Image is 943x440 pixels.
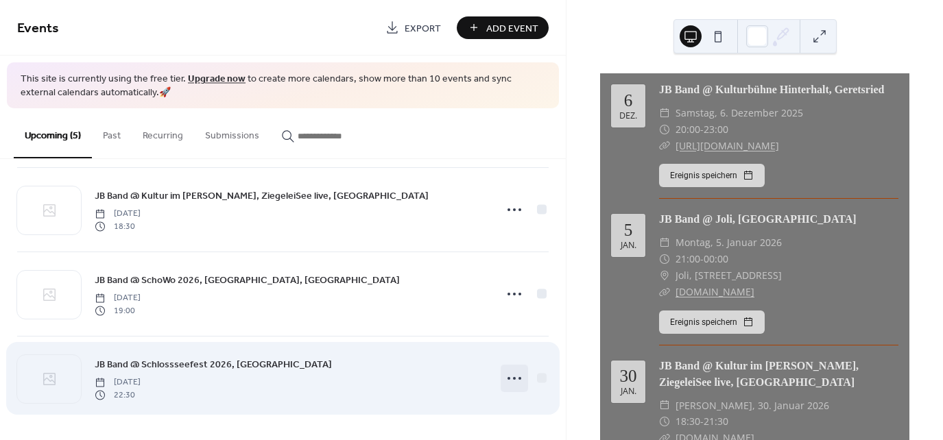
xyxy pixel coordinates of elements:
[659,84,884,95] a: JB Band @ Kulturbühne Hinterhalt, Geretsried
[95,272,400,288] a: JB Band @ SchoWo 2026, [GEOGRAPHIC_DATA], [GEOGRAPHIC_DATA]
[95,376,141,389] span: [DATE]
[95,208,141,220] span: [DATE]
[21,73,545,99] span: This site is currently using the free tier. to create more calendars, show more than 10 events an...
[194,108,270,157] button: Submissions
[375,16,451,39] a: Export
[659,360,859,388] a: JB Band @ Kultur im [PERSON_NAME], ZiegeleiSee live, [GEOGRAPHIC_DATA]
[659,310,765,334] button: Ereignis speichern
[676,285,754,298] a: [DOMAIN_NAME]
[659,267,670,284] div: ​
[624,92,633,109] div: 6
[95,389,141,401] span: 22:30
[95,273,400,288] span: JB Band @ SchoWo 2026, [GEOGRAPHIC_DATA], [GEOGRAPHIC_DATA]
[676,139,779,152] a: [URL][DOMAIN_NAME]
[659,105,670,121] div: ​
[700,413,704,430] span: -
[619,112,637,121] div: Dez.
[659,413,670,430] div: ​
[17,15,59,42] span: Events
[486,21,538,36] span: Add Event
[676,398,829,414] span: [PERSON_NAME], 30. Januar 2026
[624,221,633,239] div: 5
[704,251,728,267] span: 00:00
[676,234,782,251] span: Montag, 5. Januar 2026
[659,121,670,138] div: ​
[700,121,704,138] span: -
[676,413,700,430] span: 18:30
[92,108,132,157] button: Past
[95,292,141,304] span: [DATE]
[95,220,141,232] span: 18:30
[620,367,637,384] div: 30
[704,413,728,430] span: 21:30
[95,189,429,204] span: JB Band @ Kultur im [PERSON_NAME], ZiegeleiSee live, [GEOGRAPHIC_DATA]
[188,70,246,88] a: Upgrade now
[676,267,782,284] span: Joli, [STREET_ADDRESS]
[14,108,92,158] button: Upcoming (5)
[621,241,636,250] div: Jan.
[659,398,670,414] div: ​
[659,284,670,300] div: ​
[700,251,704,267] span: -
[659,213,857,225] a: JB Band @ Joli, [GEOGRAPHIC_DATA]
[704,121,728,138] span: 23:00
[95,356,332,372] a: JB Band @ Schlossseefest 2026, [GEOGRAPHIC_DATA]
[659,164,765,187] button: Ereignis speichern
[676,105,803,121] span: Samstag, 6. Dezember 2025
[95,304,141,317] span: 19:00
[659,251,670,267] div: ​
[95,188,429,204] a: JB Band @ Kultur im [PERSON_NAME], ZiegeleiSee live, [GEOGRAPHIC_DATA]
[676,121,700,138] span: 20:00
[659,138,670,154] div: ​
[621,387,636,396] div: Jan.
[132,108,194,157] button: Recurring
[457,16,549,39] button: Add Event
[405,21,441,36] span: Export
[659,234,670,251] div: ​
[95,358,332,372] span: JB Band @ Schlossseefest 2026, [GEOGRAPHIC_DATA]
[676,251,700,267] span: 21:00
